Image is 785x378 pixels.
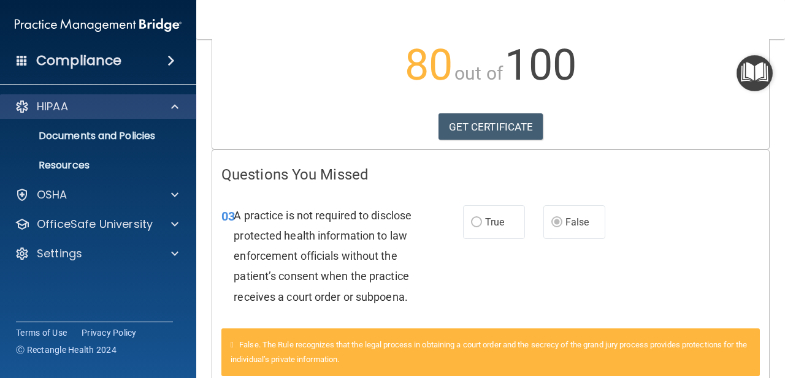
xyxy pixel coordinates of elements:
h4: Questions You Missed [221,167,760,183]
p: Resources [8,159,175,172]
img: PMB logo [15,13,182,37]
a: OfficeSafe University [15,217,178,232]
p: HIPAA [37,99,68,114]
span: False. The Rule recognizes that the legal process in obtaining a court order and the secrecy of t... [231,340,747,364]
input: False [551,218,562,227]
span: 80 [405,40,453,90]
button: Open Resource Center [737,55,773,91]
a: HIPAA [15,99,178,114]
span: True [485,216,504,228]
span: 03 [221,209,235,224]
span: A practice is not required to disclose protected health information to law enforcement officials ... [234,209,412,303]
a: Terms of Use [16,327,67,339]
span: Ⓒ Rectangle Health 2024 [16,344,117,356]
p: Documents and Policies [8,130,175,142]
span: 100 [505,40,576,90]
p: Settings [37,246,82,261]
a: OSHA [15,187,178,202]
h4: Compliance [36,52,121,69]
a: Settings [15,246,178,261]
a: GET CERTIFICATE [438,113,543,140]
input: True [471,218,482,227]
p: OfficeSafe University [37,217,153,232]
span: False [565,216,589,228]
span: out of [454,62,503,84]
p: OSHA [37,187,67,202]
a: Privacy Policy [82,327,137,339]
